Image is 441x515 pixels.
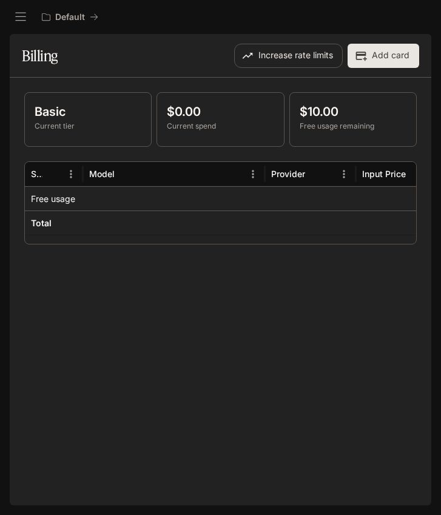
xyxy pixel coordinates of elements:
[10,6,32,28] button: open drawer
[335,165,353,183] button: Menu
[35,121,141,132] p: Current tier
[300,103,406,121] p: $10.00
[31,169,42,179] div: Service
[31,217,52,229] h6: Total
[300,121,406,132] p: Free usage remaining
[22,44,58,68] h1: Billing
[31,193,75,205] p: Free usage
[116,165,134,183] button: Sort
[35,103,141,121] p: Basic
[44,165,62,183] button: Sort
[348,44,419,68] button: Add card
[234,44,343,68] button: Increase rate limits
[62,165,80,183] button: Menu
[36,5,104,29] button: All workspaces
[407,165,425,183] button: Sort
[167,121,274,132] p: Current spend
[55,12,85,22] p: Default
[306,165,325,183] button: Sort
[362,169,406,179] div: Input Price
[271,169,305,179] div: Provider
[244,165,262,183] button: Menu
[167,103,274,121] p: $0.00
[89,169,115,179] div: Model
